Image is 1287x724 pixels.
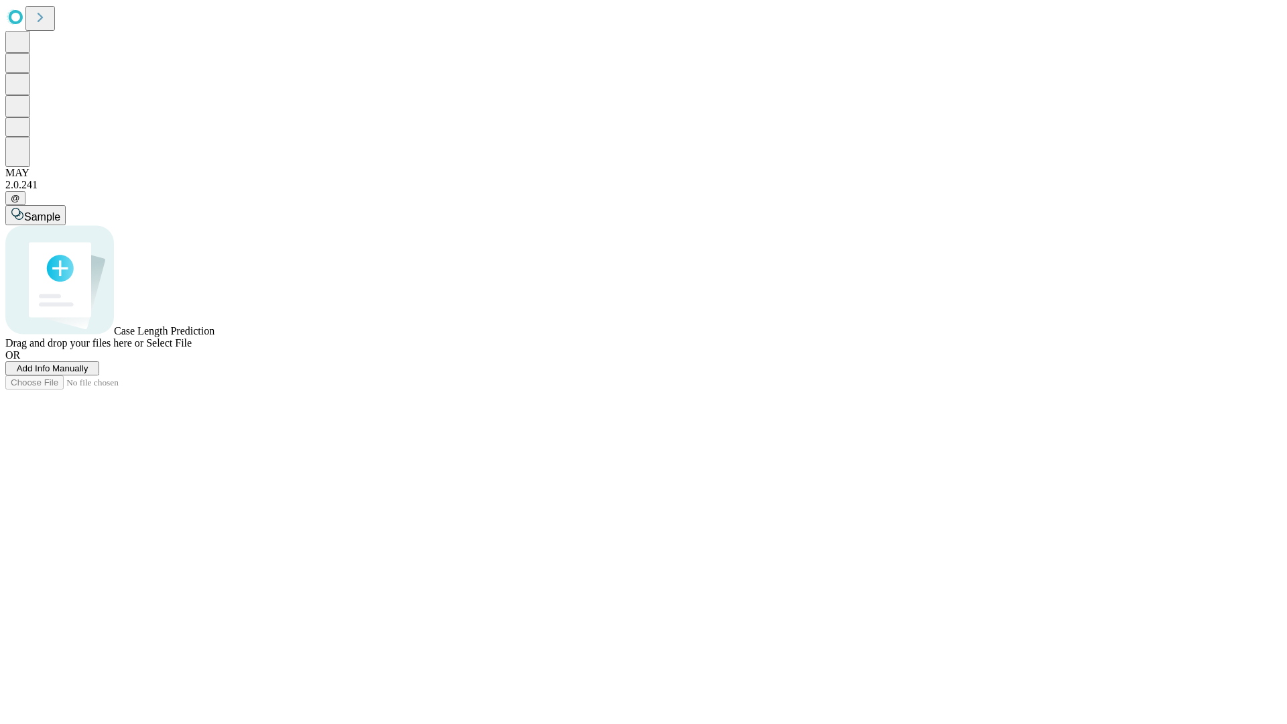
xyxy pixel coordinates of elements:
span: OR [5,349,20,361]
span: Sample [24,211,60,223]
span: Case Length Prediction [114,325,214,337]
button: @ [5,191,25,205]
span: Drag and drop your files here or [5,337,143,349]
div: MAY [5,167,1282,179]
button: Add Info Manually [5,361,99,375]
button: Sample [5,205,66,225]
span: @ [11,193,20,203]
span: Select File [146,337,192,349]
div: 2.0.241 [5,179,1282,191]
span: Add Info Manually [17,363,88,373]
